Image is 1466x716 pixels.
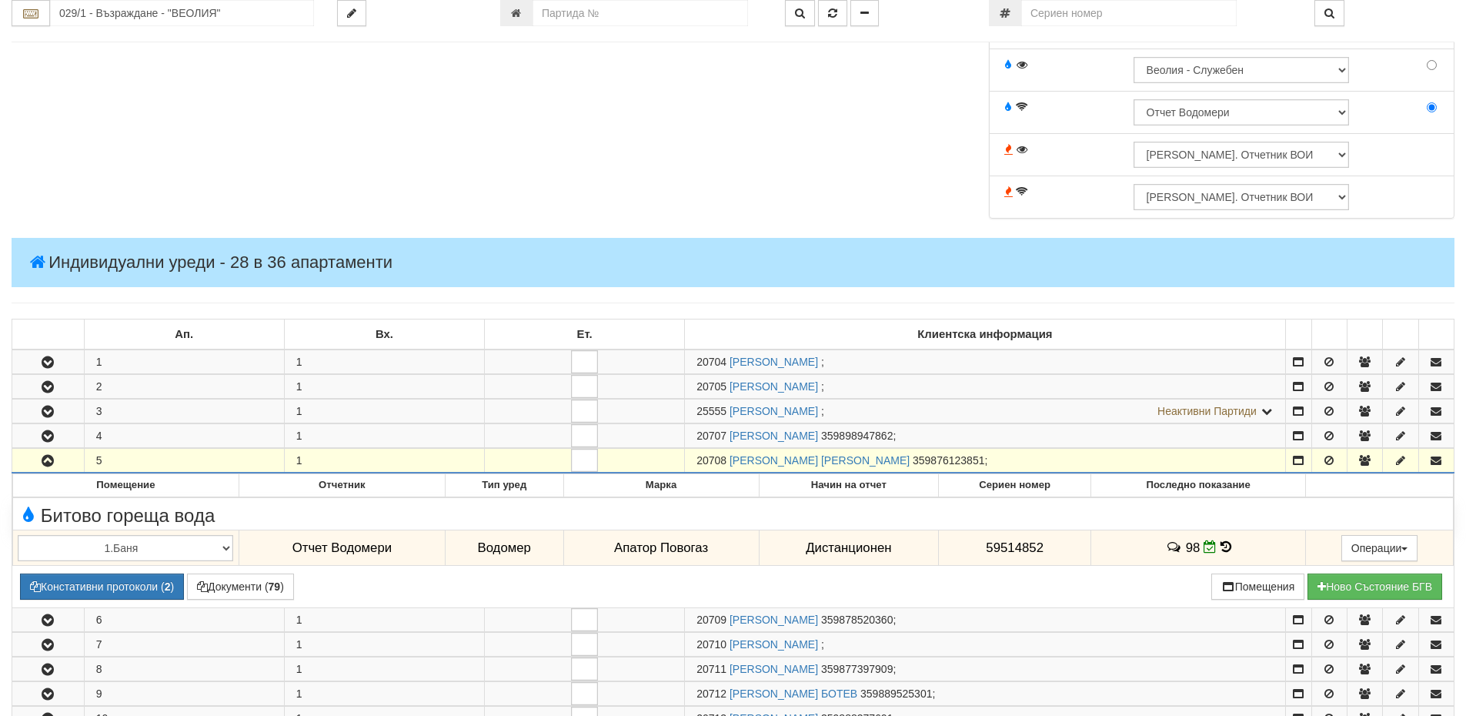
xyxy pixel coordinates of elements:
[1157,405,1257,417] span: Неактивни Партиди
[917,328,1052,340] b: Клиентска информация
[284,632,484,656] td: 1
[730,430,818,442] a: [PERSON_NAME]
[696,430,726,442] span: Партида №
[821,614,893,626] span: 359878520360
[84,657,284,681] td: 8
[685,350,1286,374] td: ;
[1204,540,1217,554] i: Редакция Отчет
[1341,535,1418,561] button: Операции
[1347,319,1383,350] td: : No sort applied, sorting is disabled
[685,632,1286,656] td: ;
[84,448,284,473] td: 5
[84,423,284,447] td: 4
[730,663,818,675] a: [PERSON_NAME]
[685,399,1286,423] td: ;
[17,506,215,526] span: Битово гореща вода
[821,430,893,442] span: 359898947862
[563,473,759,497] th: Марка
[730,454,910,467] a: [PERSON_NAME] [PERSON_NAME]
[696,356,726,368] span: Партида №
[685,681,1286,705] td: ;
[292,540,392,555] span: Отчет Водомери
[84,399,284,423] td: 3
[696,638,726,651] span: Партида №
[84,681,284,705] td: 9
[269,580,281,593] b: 79
[1091,473,1306,497] th: Последно показание
[239,473,445,497] th: Отчетник
[685,319,1286,350] td: Клиентска информация: No sort applied, sorting is disabled
[759,473,939,497] th: Начин на отчет
[284,681,484,705] td: 1
[484,319,684,350] td: Ет.: No sort applied, sorting is disabled
[1307,574,1442,600] button: Новo Състояние БГВ
[685,423,1286,447] td: ;
[730,638,818,651] a: [PERSON_NAME]
[1285,319,1311,350] td: : No sort applied, sorting is disabled
[445,530,563,566] td: Водомер
[860,688,932,700] span: 359889525301
[685,657,1286,681] td: ;
[821,663,893,675] span: 359877397909
[20,574,184,600] button: Констативни протоколи (2)
[1166,540,1186,554] span: История на забележките
[696,380,726,393] span: Партида №
[696,405,726,417] span: Партида №
[376,328,393,340] b: Вх.
[445,473,563,497] th: Тип уред
[187,574,294,600] button: Документи (79)
[730,688,857,700] a: [PERSON_NAME] БОТЕВ
[84,350,284,374] td: 1
[1221,540,1231,554] span: История на показанията
[284,350,484,374] td: 1
[577,328,593,340] b: Ет.
[12,238,1454,287] h4: Индивидуални уреди - 28 в 36 апартаменти
[563,530,759,566] td: Апатор Повогаз
[12,319,85,350] td: : No sort applied, sorting is disabled
[1211,574,1305,600] button: Помещения
[696,614,726,626] span: Партида №
[284,448,484,473] td: 1
[84,632,284,656] td: 7
[685,374,1286,398] td: ;
[730,405,818,417] a: [PERSON_NAME]
[913,454,984,467] span: 359876123851
[284,319,484,350] td: Вх.: No sort applied, sorting is disabled
[284,423,484,447] td: 1
[284,607,484,631] td: 1
[730,614,818,626] a: [PERSON_NAME]
[939,473,1091,497] th: Сериен номер
[284,657,484,681] td: 1
[685,607,1286,631] td: ;
[84,319,284,350] td: Ап.: No sort applied, sorting is disabled
[1186,540,1201,555] span: 98
[1311,319,1347,350] td: : No sort applied, sorting is disabled
[84,607,284,631] td: 6
[986,540,1044,555] span: 59514852
[730,380,818,393] a: [PERSON_NAME]
[1383,319,1418,350] td: : No sort applied, sorting is disabled
[13,473,239,497] th: Помещение
[696,663,726,675] span: Партида №
[284,399,484,423] td: 1
[730,356,818,368] a: [PERSON_NAME]
[685,448,1286,473] td: ;
[84,374,284,398] td: 2
[1418,319,1454,350] td: : No sort applied, sorting is disabled
[696,454,726,467] span: Партида №
[696,688,726,700] span: Партида №
[759,530,939,566] td: Дистанционен
[284,374,484,398] td: 1
[165,580,171,593] b: 2
[175,328,193,340] b: Ап.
